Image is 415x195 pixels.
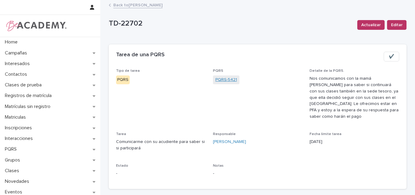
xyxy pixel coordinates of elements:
p: TD-22702 [109,19,352,28]
p: Registros de matrícula [2,93,57,99]
p: PQRS [2,146,22,152]
p: Inscripciones [2,125,37,131]
span: Notas [213,164,224,168]
span: ✔️ [389,54,394,60]
button: Actualizar [357,20,385,30]
span: Editar [391,22,403,28]
p: Grupos [2,157,25,163]
p: Interacciones [2,136,38,141]
p: Clases [2,168,24,174]
p: - [213,170,303,177]
span: PQRS [213,69,223,73]
p: Matrículas sin registro [2,104,55,110]
span: Responsable [213,132,236,136]
button: Editar [387,20,406,30]
p: Campañas [2,50,32,56]
span: Actualizar [361,22,381,28]
span: Estado [116,164,128,168]
a: Back to[PERSON_NAME] [113,1,163,8]
p: Comunicarme con su acudiente para saber si si participará [116,139,206,151]
a: PQRS-5421 [215,77,237,83]
p: Contactos [2,71,32,77]
div: PQRS [116,75,130,84]
p: Eventos [2,189,27,195]
p: Home [2,39,22,45]
h2: Tarea de una PQRS [116,52,165,58]
p: Clases de prueba [2,82,46,88]
p: [DATE] [310,139,399,145]
a: [PERSON_NAME] [213,139,246,145]
p: Interesados [2,61,35,67]
span: Detalle de la PQRS. [310,69,344,73]
p: Novedades [2,179,34,184]
span: Tipo de tarea [116,69,140,73]
p: - [116,170,206,177]
p: Nos comunicamos con la mamá [PERSON_NAME] para saber si continuará con sus clases también en la s... [310,75,399,120]
span: Fecha límite tarea [310,132,341,136]
img: WPrjXfSUmiLcdUfaYY4Q [5,20,67,32]
span: Tarea [116,132,126,136]
p: Matriculas [2,114,31,120]
button: ✔️ [384,52,399,61]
